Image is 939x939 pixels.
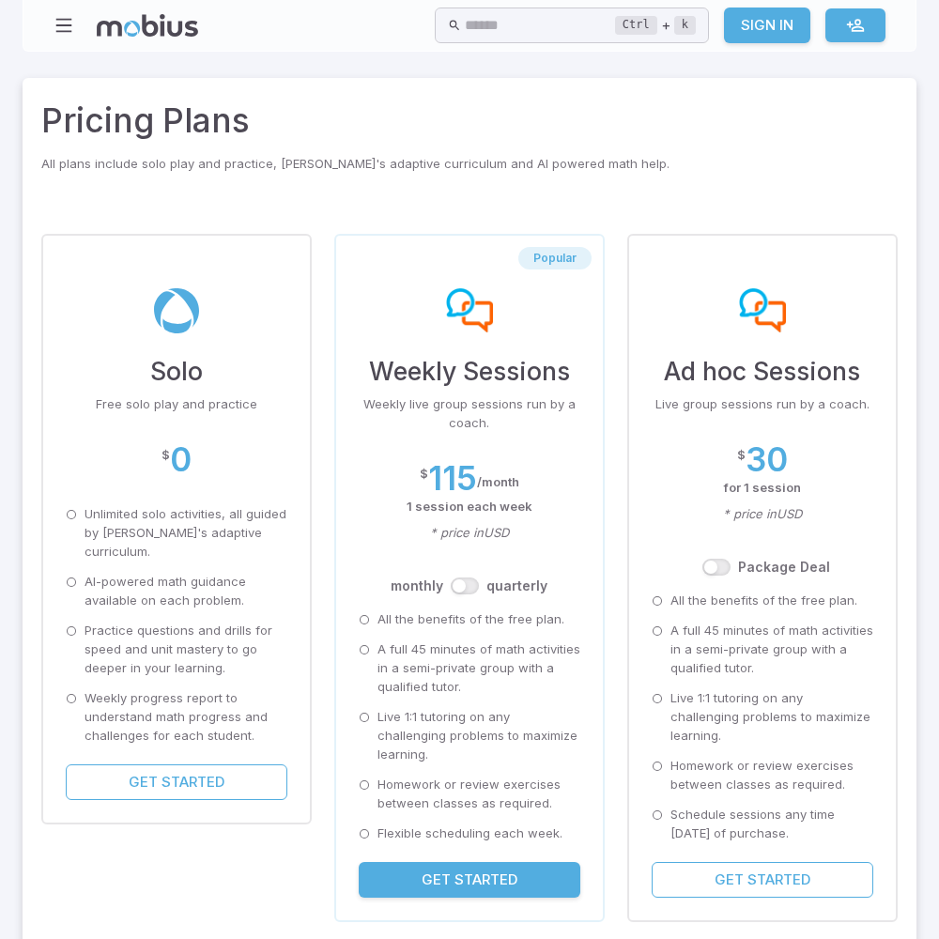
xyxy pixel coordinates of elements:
[737,446,746,465] p: $
[670,622,873,678] p: A full 45 minutes of math activities in a semi-private group with a qualified tutor.
[66,352,287,390] h3: Solo
[615,14,696,37] div: +
[486,577,547,595] label: quarterly
[724,8,810,43] a: Sign In
[670,689,873,746] p: Live 1:1 tutoring on any challenging problems to maximize learning.
[162,446,170,465] p: $
[674,16,696,35] kbd: k
[41,97,898,146] h2: Pricing Plans
[377,610,564,629] p: All the benefits of the free plan.
[377,640,580,697] p: A full 45 minutes of math activities in a semi-private group with a qualified tutor.
[652,505,873,524] p: * price in USD
[738,558,830,577] label: Package Deal
[446,288,493,333] img: weekly-sessions-plan-img
[359,352,580,390] h3: Weekly Sessions
[670,757,873,794] p: Homework or review exercises between classes as required.
[359,524,580,543] p: * price in USD
[85,573,287,610] p: AI-powered math guidance available on each problem.
[377,776,580,813] p: Homework or review exercises between classes as required.
[518,251,592,266] span: Popular
[85,505,287,562] p: Unlimited solo activities, all guided by [PERSON_NAME]'s adaptive curriculum.
[615,16,657,35] kbd: Ctrl
[739,288,786,333] img: ad-hoc sessions-plan-img
[359,498,580,516] p: 1 session each week
[746,440,788,479] h2: 30
[153,288,200,333] img: solo-plan-img
[359,862,580,898] button: Get Started
[420,465,428,484] p: $
[652,395,873,414] p: Live group sessions run by a coach.
[652,352,873,390] h3: Ad hoc Sessions
[85,622,287,678] p: Practice questions and drills for speed and unit mastery to go deeper in your learning.
[377,824,562,843] p: Flexible scheduling each week.
[652,479,873,498] p: for 1 session
[391,577,443,595] label: month ly
[170,440,192,479] h2: 0
[670,592,857,610] p: All the benefits of the free plan.
[670,806,873,843] p: Schedule sessions any time [DATE] of purchase.
[428,459,477,498] h2: 115
[652,862,873,898] button: Get Started
[66,395,287,414] p: Free solo play and practice
[377,708,580,764] p: Live 1:1 tutoring on any challenging problems to maximize learning.
[85,689,287,746] p: Weekly progress report to understand math progress and challenges for each student.
[477,473,519,492] p: / month
[359,395,580,433] p: Weekly live group sessions run by a coach.
[41,155,898,174] p: All plans include solo play and practice, [PERSON_NAME]'s adaptive curriculum and AI powered math...
[66,764,287,800] button: Get Started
